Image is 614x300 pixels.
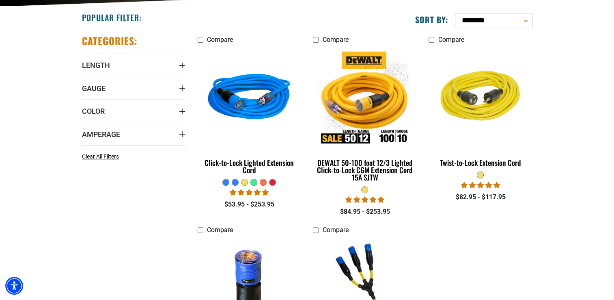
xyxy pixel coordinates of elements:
a: yellow Twist-to-Lock Extension Cord [429,48,532,171]
summary: Amperage [82,123,185,146]
summary: Length [82,54,185,76]
span: Compare [322,226,348,234]
span: Amperage [82,130,120,139]
div: Accessibility Menu [5,277,23,295]
span: Compare [207,226,233,234]
label: Sort by: [415,14,448,25]
a: DEWALT 50-100 foot 12/3 Lighted Click-to-Lock CGM Extension Cord 15A SJTW DEWALT 50-100 foot 12/3... [313,48,416,186]
div: DEWALT 50-100 foot 12/3 Lighted Click-to-Lock CGM Extension Cord 15A SJTW [313,159,416,181]
div: $84.95 - $253.95 [313,207,416,217]
h2: Categories: [82,35,138,47]
div: Click-to-Lock Lighted Extension Cord [198,159,301,174]
div: $53.95 - $253.95 [198,200,301,209]
summary: Gauge [82,77,185,100]
span: Compare [322,36,348,43]
div: $82.95 - $117.95 [429,192,532,202]
a: blue Click-to-Lock Lighted Extension Cord [198,48,301,178]
span: 5.00 stars [461,181,500,189]
span: Compare [207,36,233,43]
h2: Popular Filter: [82,12,142,23]
span: Color [82,107,105,116]
span: Compare [438,36,464,43]
img: yellow [429,52,532,145]
div: Twist-to-Lock Extension Cord [429,159,532,166]
a: Clear All Filters [82,152,122,161]
img: blue [198,52,300,145]
span: Gauge [82,84,106,93]
img: DEWALT 50-100 foot 12/3 Lighted Click-to-Lock CGM Extension Cord 15A SJTW [314,52,416,145]
span: Clear All Filters [82,153,119,160]
span: Length [82,61,110,70]
summary: Color [82,100,185,122]
span: 4.84 stars [345,196,384,204]
span: 4.87 stars [230,189,269,196]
